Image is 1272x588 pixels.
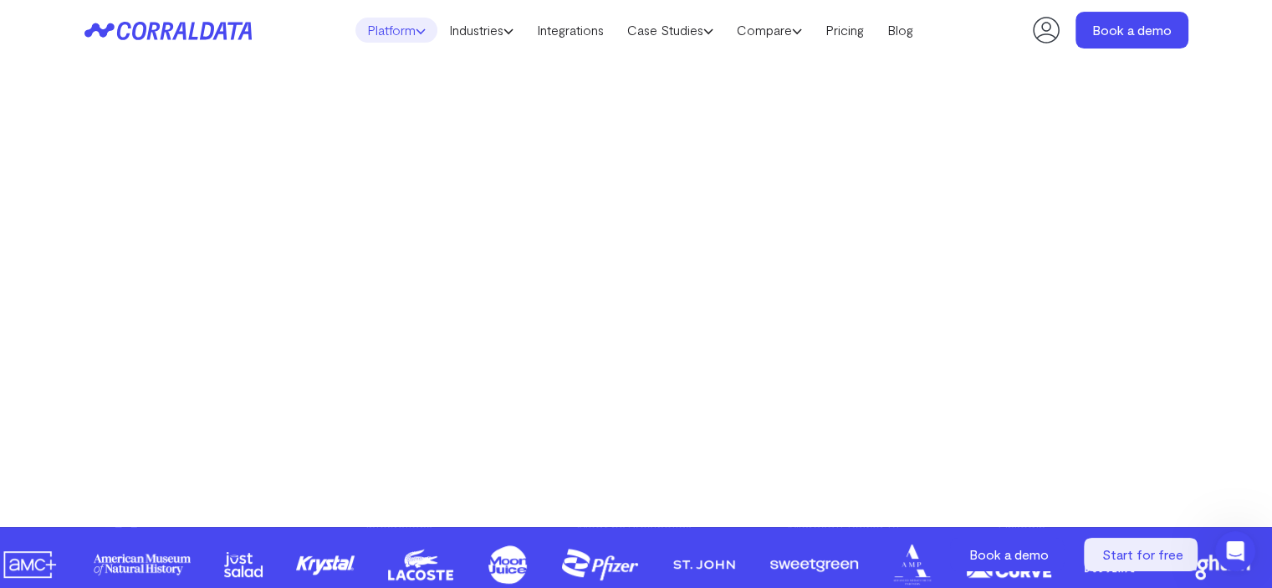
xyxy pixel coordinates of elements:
[969,546,1049,562] span: Book a demo
[876,18,925,43] a: Blog
[437,18,525,43] a: Industries
[525,18,616,43] a: Integrations
[616,18,725,43] a: Case Studies
[1102,546,1183,562] span: Start for free
[950,538,1067,571] a: Book a demo
[814,18,876,43] a: Pricing
[1215,531,1255,571] iframe: Intercom live chat
[725,18,814,43] a: Compare
[355,18,437,43] a: Platform
[1084,538,1201,571] a: Start for free
[1075,12,1188,49] a: Book a demo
